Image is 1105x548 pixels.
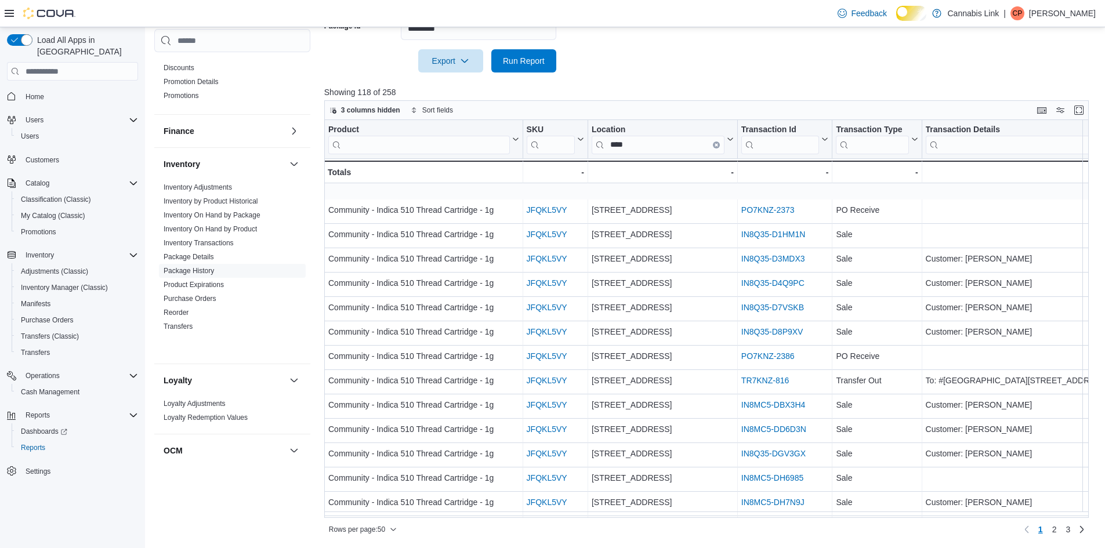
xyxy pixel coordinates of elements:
a: Inventory by Product Historical [164,197,258,205]
button: Rows per page:50 [324,522,401,536]
div: Community - Indica 510 Thread Cartridge - 1g [328,495,519,509]
div: Transfer Out [836,373,918,387]
button: Sort fields [406,103,458,117]
div: - [836,165,918,179]
div: Product [328,125,510,154]
a: Promotion Details [164,78,219,86]
button: Users [21,113,48,127]
div: SKU URL [526,125,574,154]
span: Customers [21,153,138,167]
div: Community - Indica 510 Thread Cartridge - 1g [328,349,519,363]
div: Community - Indica 510 Thread Cartridge - 1g [328,398,519,412]
a: IN8Q35-D8P9XV [741,327,803,336]
a: JFQKL5VY [526,230,567,239]
button: Enter fullscreen [1072,103,1086,117]
div: [STREET_ADDRESS] [592,300,734,314]
button: OCM [164,445,285,456]
div: Charlotte Phillips [1010,6,1024,20]
a: Transfers (Classic) [16,329,84,343]
span: Users [16,129,138,143]
button: Run Report [491,49,556,72]
a: Loyalty Redemption Values [164,413,248,422]
div: [STREET_ADDRESS] [592,398,734,412]
span: Product Expirations [164,280,224,289]
span: Operations [21,369,138,383]
a: Transfers [16,346,55,360]
button: Transfers (Classic) [12,328,143,344]
a: Customers [21,153,64,167]
button: Transaction Type [836,125,918,154]
a: Package History [164,267,214,275]
div: Location [592,125,724,154]
div: Inventory [154,180,310,364]
div: - [526,165,584,179]
a: IN8Q35-D4Q9PC [741,278,805,288]
ul: Pagination for preceding grid [1034,520,1075,539]
span: Transfers (Classic) [16,329,138,343]
span: Dashboards [16,424,138,438]
div: Sale [836,422,918,436]
span: My Catalog (Classic) [16,209,138,223]
div: Sale [836,495,918,509]
a: JFQKL5VY [526,424,567,434]
span: Customers [26,155,59,165]
button: Home [2,88,143,104]
span: Run Report [503,55,545,67]
button: Users [12,128,143,144]
span: Reorder [164,308,189,317]
a: IN8MC5-DH6985 [741,473,803,482]
button: Transfers [12,344,143,361]
nav: Pagination for preceding grid [1020,520,1089,539]
span: Manifests [21,299,50,309]
a: IN8MC5-DD6D3N [741,424,806,434]
span: Operations [26,371,60,380]
a: PO7KNZ-2373 [741,205,795,215]
button: Export [418,49,483,72]
span: Reports [21,408,138,422]
a: JFQKL5VY [526,351,567,361]
a: Home [21,90,49,104]
a: Discounts [164,64,194,72]
span: Transfers [164,322,193,331]
span: Transfers (Classic) [21,332,79,341]
div: Community - Indica 510 Thread Cartridge - 1g [328,276,519,290]
div: [STREET_ADDRESS] [592,471,734,485]
span: Purchase Orders [16,313,138,327]
input: Dark Mode [896,6,927,21]
a: JFQKL5VY [526,376,567,385]
div: Totals [328,165,519,179]
button: Manifests [12,296,143,312]
span: Inventory Manager (Classic) [16,281,138,295]
div: Community - Indica 510 Thread Cartridge - 1g [328,252,519,266]
span: Cash Management [16,385,138,399]
span: Transfers [21,348,50,357]
span: Load All Apps in [GEOGRAPHIC_DATA] [32,34,138,57]
a: Page 3 of 3 [1061,520,1075,539]
span: Manifests [16,297,138,311]
div: [STREET_ADDRESS] [592,373,734,387]
button: Settings [2,463,143,480]
div: Sale [836,471,918,485]
button: Clear input [713,141,720,148]
span: Settings [21,464,138,478]
div: Sale [836,227,918,241]
a: Reorder [164,309,189,317]
a: JFQKL5VY [526,449,567,458]
span: Reports [26,411,50,420]
span: Adjustments (Classic) [21,267,88,276]
button: Inventory [2,247,143,263]
a: Inventory Adjustments [164,183,232,191]
div: Community - Indica 510 Thread Cartridge - 1g [328,325,519,339]
span: 1 [1038,524,1043,535]
button: Finance [164,125,285,137]
div: Loyalty [154,397,310,434]
span: Inventory [26,251,54,260]
button: Catalog [2,175,143,191]
a: JFQKL5VY [526,327,567,336]
a: Promotions [164,92,199,100]
div: - [741,165,829,179]
span: CP [1013,6,1023,20]
span: Inventory Transactions [164,238,234,248]
div: SKU [526,125,574,136]
button: Inventory [164,158,285,170]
